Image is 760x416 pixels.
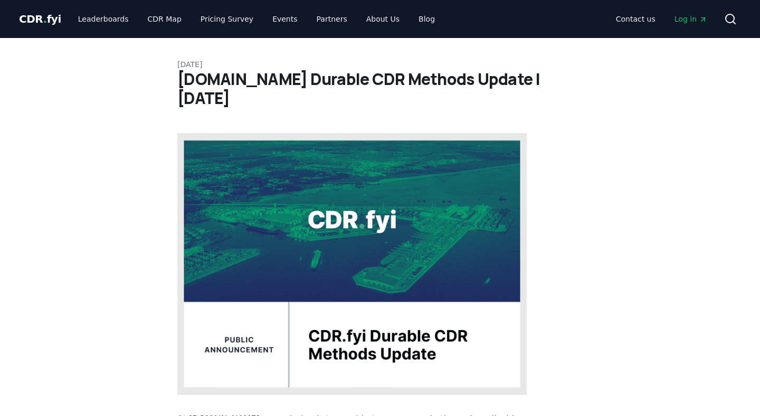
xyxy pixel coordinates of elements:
[43,13,47,25] span: .
[70,10,443,29] nav: Main
[139,10,190,29] a: CDR Map
[674,14,707,24] span: Log in
[410,10,443,29] a: Blog
[264,10,306,29] a: Events
[308,10,356,29] a: Partners
[358,10,408,29] a: About Us
[607,10,664,29] a: Contact us
[19,13,61,25] span: CDR fyi
[666,10,716,29] a: Log in
[607,10,716,29] nav: Main
[177,133,527,395] img: blog post image
[19,12,61,26] a: CDR.fyi
[177,70,583,108] h1: [DOMAIN_NAME] Durable CDR Methods Update | [DATE]
[70,10,137,29] a: Leaderboards
[177,59,583,70] p: [DATE]
[192,10,262,29] a: Pricing Survey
